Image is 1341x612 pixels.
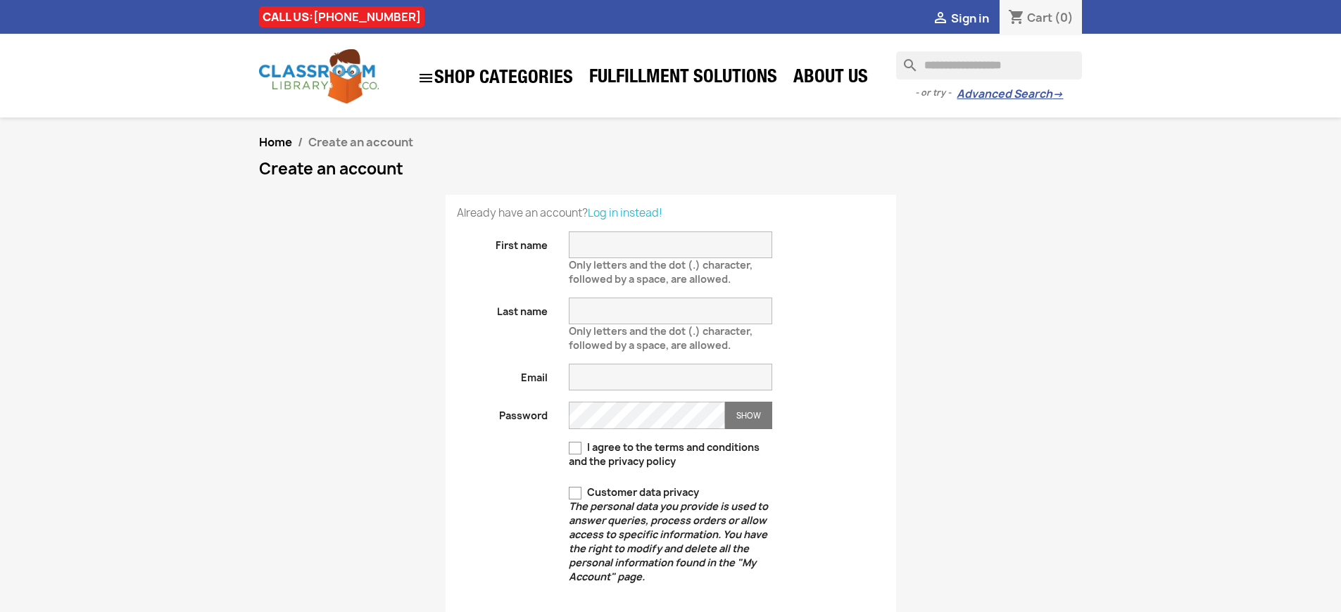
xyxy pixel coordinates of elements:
span: (0) [1054,10,1074,25]
label: I agree to the terms and conditions and the privacy policy [569,440,772,468]
span: Only letters and the dot (.) character, followed by a space, are allowed. [569,253,753,286]
a: SHOP CATEGORIES [410,63,580,94]
img: Classroom Library Company [259,49,379,103]
p: Already have an account? [457,206,885,220]
h1: Create an account [259,160,1083,177]
i: search [896,51,913,68]
a: Log in instead! [588,205,662,220]
a: [PHONE_NUMBER] [313,9,421,25]
span: → [1052,87,1063,101]
i:  [932,11,949,27]
span: Sign in [951,11,989,26]
label: Customer data privacy [569,485,772,584]
label: First name [446,231,559,253]
div: CALL US: [259,6,424,27]
input: Password input [569,402,725,429]
i: shopping_cart [1008,10,1025,27]
a: Fulfillment Solutions [582,65,784,93]
input: Search [896,51,1082,79]
a: About Us [786,65,875,93]
span: Only letters and the dot (.) character, followed by a space, are allowed. [569,319,753,352]
button: Show [725,402,772,429]
a: Advanced Search→ [957,87,1063,101]
span: Create an account [308,134,413,150]
span: - or try - [915,86,957,100]
span: Cart [1027,10,1052,25]
label: Email [446,364,559,385]
label: Last name [446,298,559,319]
a:  Sign in [932,11,989,26]
a: Home [259,134,292,150]
i:  [417,70,434,87]
em: The personal data you provide is used to answer queries, process orders or allow access to specif... [569,499,768,583]
label: Password [446,402,559,423]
